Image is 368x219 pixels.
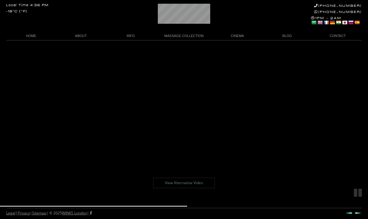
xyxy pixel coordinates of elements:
a: Prev [345,212,353,214]
a: English [317,20,323,25]
div: 1PM - 2AM [311,16,362,26]
a: Arabic [311,20,317,25]
a: MASSAGE COLLECTION [156,32,213,40]
a: View Alternative Video [153,178,215,188]
a: ABOUT [56,32,106,40]
a: German [329,20,335,25]
a: [PHONE_NUMBER] [314,10,362,14]
a: Russian [348,20,354,25]
a: Hindi [336,20,341,25]
a: WINKS London [62,210,87,216]
a: CONTACT [312,32,362,40]
a: French [323,20,329,25]
a: Japanese [342,20,347,25]
a: BLOG [262,32,312,40]
a: Legal [6,210,15,216]
div: | | | © 2025 | [6,208,92,218]
a: Next [354,212,362,214]
a: Sitemap [32,210,46,216]
div: Local Time 4:36 PM [6,4,49,7]
a: INFO [106,32,156,40]
div: -18°C (°F) [6,10,27,13]
a: [PHONE_NUMBER] [314,4,362,8]
a: HOME [6,32,56,40]
a: CINEMA [212,32,262,40]
a: Spanish [354,20,360,25]
a: Privacy [18,210,30,216]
